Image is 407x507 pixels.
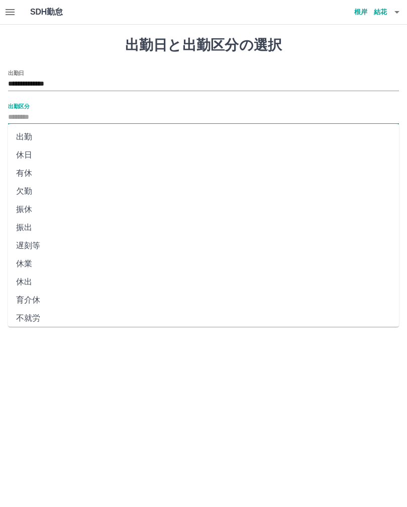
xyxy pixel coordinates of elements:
li: 振出 [8,219,399,237]
h1: 出勤日と出勤区分の選択 [8,37,399,54]
label: 出勤区分 [8,102,29,110]
li: 休業 [8,255,399,273]
li: 休日 [8,146,399,164]
li: 振休 [8,200,399,219]
li: 欠勤 [8,182,399,200]
li: 不就労 [8,309,399,327]
label: 出勤日 [8,69,24,77]
li: 出勤 [8,128,399,146]
li: 休出 [8,273,399,291]
li: 育介休 [8,291,399,309]
li: 有休 [8,164,399,182]
li: 遅刻等 [8,237,399,255]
